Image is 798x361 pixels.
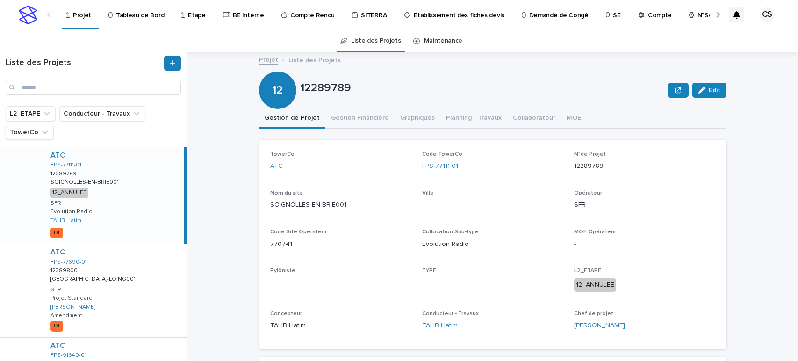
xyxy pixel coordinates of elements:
[574,152,606,157] span: N°de Projet
[50,259,87,266] a: FPS-77690-01
[507,109,561,129] button: Collaborateur
[50,217,81,224] a: TALIB Hatim
[270,239,411,249] p: 770741
[422,311,479,317] span: Conducteur - Travaux
[50,287,61,293] p: SFR
[270,161,283,171] a: ATC
[422,229,479,235] span: Collocation Sub-type
[50,177,121,186] p: SOIGNOLLES-EN-BRIE001
[6,80,181,95] input: Search
[574,311,613,317] span: Chef de projet
[59,106,145,121] button: Conducteur - Travaux
[270,190,303,196] span: Nom du site
[50,162,81,168] a: FPS-77111-01
[270,152,295,157] span: TowerCo
[50,169,79,177] p: 12289789
[300,81,664,95] p: 12289789
[50,312,82,319] p: Amendment
[574,268,601,274] span: L2_ETAPE
[50,209,93,215] p: Evolution Radio
[574,239,715,249] p: -
[709,87,720,94] span: Edit
[270,268,295,274] span: Pylôniste
[440,109,507,129] button: Planning - Travaux
[422,268,436,274] span: TYPE
[574,200,715,210] p: SFR
[422,239,563,249] p: Evolution Radio
[422,278,563,288] p: -
[574,161,715,171] p: 12289789
[6,106,56,121] button: L2_ETAPE
[259,54,278,65] a: Projet
[50,188,88,198] div: 12_ANNULEE
[50,352,86,359] a: FPS-91640-01
[395,109,440,129] button: Graphiques
[574,190,602,196] span: Opérateur
[288,54,341,65] p: Liste des Projets
[50,151,65,160] a: ATC
[50,248,65,257] a: ATC
[692,83,726,98] button: Edit
[561,109,587,129] button: MOE
[424,30,463,52] a: Maintenance
[50,321,63,331] div: IDF
[259,109,325,129] button: Gestion de Projet
[270,321,411,331] p: TALIB Hatim
[422,190,434,196] span: Ville
[270,278,411,288] p: -
[50,200,61,207] p: SFR
[422,161,458,171] a: FPS-77111-01
[270,311,302,317] span: Concepteur
[422,321,458,331] a: TALIB Hatim
[422,200,563,210] p: -
[50,228,63,238] div: IDF
[422,152,462,157] span: Code TowerCo
[259,46,296,97] div: 12
[351,30,401,52] a: Liste des Projets
[760,7,775,22] div: CS
[50,304,95,310] a: [PERSON_NAME]
[50,295,93,302] p: Projet Standard
[50,341,65,350] a: ATC
[50,274,137,282] p: [GEOGRAPHIC_DATA]-LOING001
[19,6,37,24] img: stacker-logo-s-only.png
[270,229,327,235] span: Code Site Opérateur
[270,200,411,210] p: SOIGNOLLES-EN-BRIE001
[6,125,54,140] button: TowerCo
[574,229,616,235] span: MOE Opérateur
[325,109,395,129] button: Gestion Financière
[6,58,162,68] h1: Liste des Projets
[574,278,616,292] div: 12_ANNULEE
[50,266,79,274] p: 12289800
[574,321,625,331] a: [PERSON_NAME]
